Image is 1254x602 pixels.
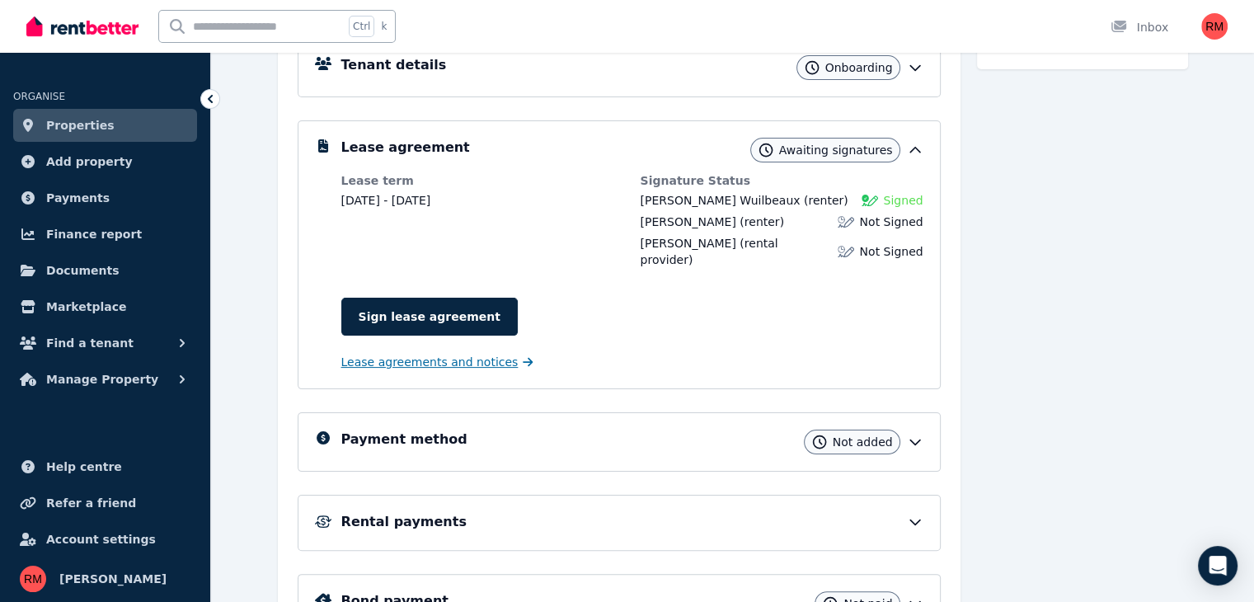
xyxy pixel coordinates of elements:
[13,218,197,251] a: Finance report
[825,59,893,76] span: Onboarding
[641,172,923,189] dt: Signature Status
[833,434,893,450] span: Not added
[1201,13,1228,40] img: Rita Manoshina
[13,181,197,214] a: Payments
[46,529,156,549] span: Account settings
[381,20,387,33] span: k
[341,138,470,158] h5: Lease agreement
[46,493,136,513] span: Refer a friend
[883,192,923,209] span: Signed
[838,214,854,230] img: Lease not signed
[59,569,167,589] span: [PERSON_NAME]
[341,430,467,449] h5: Payment method
[46,188,110,208] span: Payments
[46,369,158,389] span: Manage Property
[779,142,893,158] span: Awaiting signatures
[1198,546,1238,586] div: Open Intercom Messenger
[13,450,197,483] a: Help centre
[13,523,197,556] a: Account settings
[20,566,46,592] img: Rita Manoshina
[862,192,878,209] img: Signed Lease
[641,237,736,250] span: [PERSON_NAME]
[641,214,784,230] div: (renter)
[46,115,115,135] span: Properties
[26,14,139,39] img: RentBetter
[13,290,197,323] a: Marketplace
[341,172,624,189] dt: Lease term
[46,224,142,244] span: Finance report
[341,354,519,370] span: Lease agreements and notices
[341,354,533,370] a: Lease agreements and notices
[13,327,197,360] button: Find a tenant
[641,194,801,207] span: [PERSON_NAME] Wuilbeaux
[641,235,829,268] div: (rental provider)
[46,261,120,280] span: Documents
[46,457,122,477] span: Help centre
[349,16,374,37] span: Ctrl
[838,243,854,260] img: Lease not signed
[641,192,848,209] div: (renter)
[341,512,467,532] h5: Rental payments
[13,91,65,102] span: ORGANISE
[13,363,197,396] button: Manage Property
[46,297,126,317] span: Marketplace
[13,145,197,178] a: Add property
[341,298,518,336] a: Sign lease agreement
[341,192,624,209] dd: [DATE] - [DATE]
[641,215,736,228] span: [PERSON_NAME]
[13,254,197,287] a: Documents
[13,487,197,520] a: Refer a friend
[859,214,923,230] span: Not Signed
[1111,19,1168,35] div: Inbox
[46,152,133,172] span: Add property
[46,333,134,353] span: Find a tenant
[13,109,197,142] a: Properties
[341,55,447,75] h5: Tenant details
[315,515,331,528] img: Rental Payments
[859,243,923,260] span: Not Signed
